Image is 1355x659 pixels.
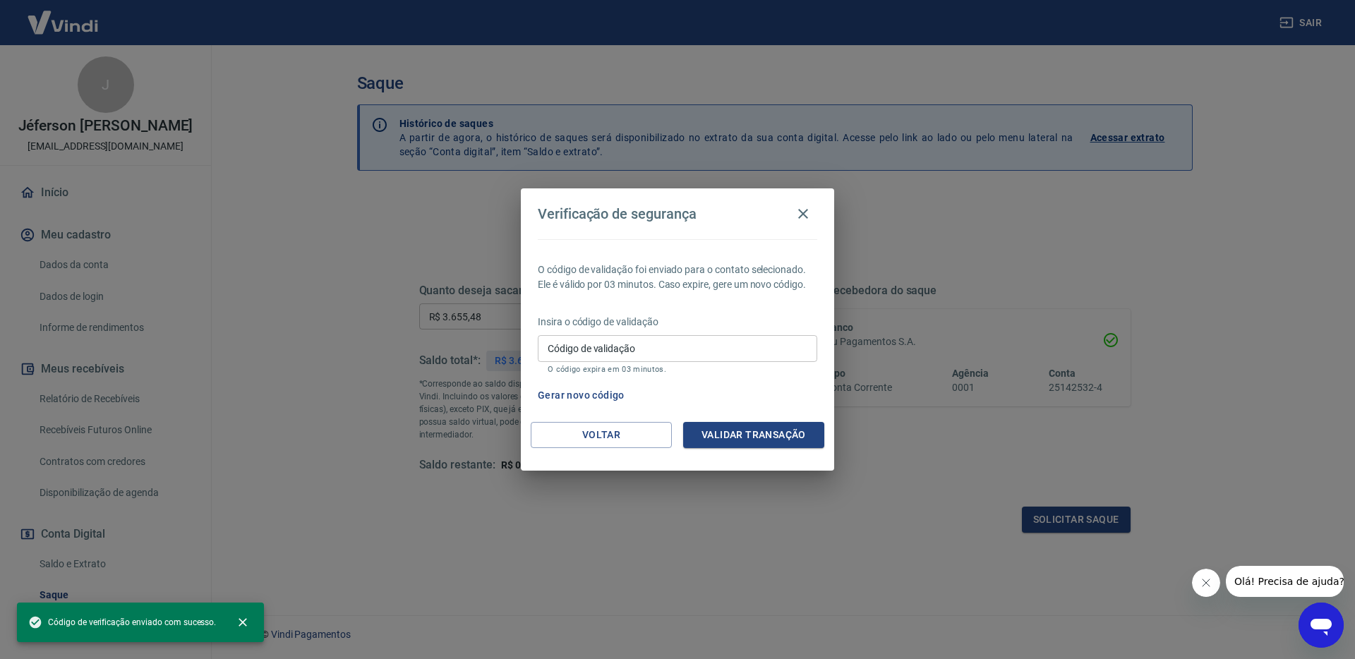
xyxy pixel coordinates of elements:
iframe: Fechar mensagem [1192,569,1220,597]
p: Insira o código de validação [538,315,817,329]
span: Olá! Precisa de ajuda? [8,10,119,21]
button: close [227,607,258,638]
h4: Verificação de segurança [538,205,697,222]
p: O código expira em 03 minutos. [548,365,807,374]
span: Código de verificação enviado com sucesso. [28,615,216,629]
iframe: Botão para abrir a janela de mensagens [1299,603,1344,648]
button: Voltar [531,422,672,448]
button: Validar transação [683,422,824,448]
iframe: Mensagem da empresa [1226,566,1344,597]
p: O código de validação foi enviado para o contato selecionado. Ele é válido por 03 minutos. Caso e... [538,262,817,292]
button: Gerar novo código [532,382,630,409]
